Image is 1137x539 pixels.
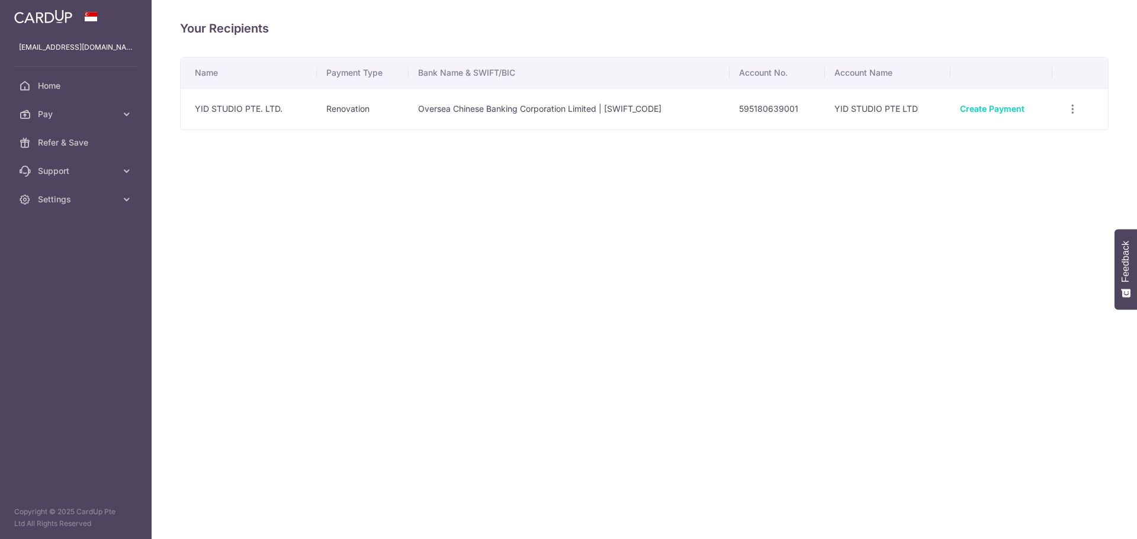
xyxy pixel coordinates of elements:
[181,88,317,130] td: YID STUDIO PTE. LTD.
[181,57,317,88] th: Name
[730,57,825,88] th: Account No.
[19,41,133,53] p: [EMAIL_ADDRESS][DOMAIN_NAME]
[409,57,730,88] th: Bank Name & SWIFT/BIC
[38,137,116,149] span: Refer & Save
[38,80,116,92] span: Home
[1120,241,1131,282] span: Feedback
[1114,229,1137,309] button: Feedback - Show survey
[38,108,116,120] span: Pay
[960,104,1024,114] a: Create Payment
[730,88,825,130] td: 595180639001
[317,57,409,88] th: Payment Type
[409,88,730,130] td: Oversea Chinese Banking Corporation Limited | [SWIFT_CODE]
[825,57,950,88] th: Account Name
[317,88,409,130] td: Renovation
[38,165,116,177] span: Support
[825,88,950,130] td: YID STUDIO PTE LTD
[14,9,72,24] img: CardUp
[38,193,116,205] span: Settings
[180,19,1109,38] h4: Your Recipients
[1061,504,1125,533] iframe: Opens a widget where you can find more information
